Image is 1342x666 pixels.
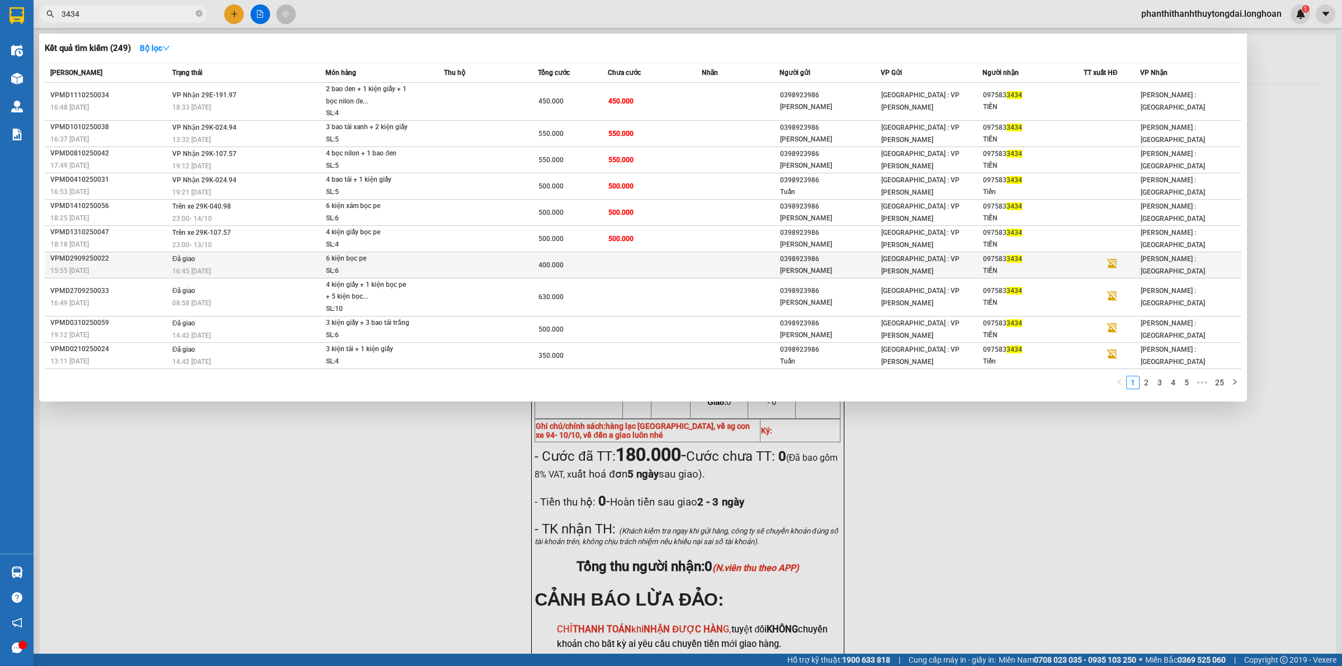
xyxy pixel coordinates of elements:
[983,101,1083,113] div: TIẾN
[983,186,1083,198] div: Tiến
[1231,379,1238,385] span: right
[1007,319,1022,327] span: 3434
[172,176,237,184] span: VP Nhận 29K-024.94
[326,329,410,342] div: SL: 6
[50,343,169,355] div: VPMD0210250024
[326,343,410,356] div: 3 kiện tải + 1 kiện giấy
[780,122,880,134] div: 0398923986
[50,240,89,248] span: 18:18 [DATE]
[10,7,24,24] img: logo-vxr
[881,346,960,366] span: [GEOGRAPHIC_DATA] : VP [PERSON_NAME]
[326,265,410,277] div: SL: 6
[983,285,1083,297] div: 097583
[172,241,212,249] span: 23:00 - 13/10
[50,89,169,101] div: VPMD1110250034
[1113,376,1126,389] li: Previous Page
[538,325,564,333] span: 500.000
[50,299,89,307] span: 16:49 [DATE]
[172,124,237,131] span: VP Nhận 29K-024.94
[1167,376,1179,389] a: 4
[50,214,89,222] span: 18:25 [DATE]
[538,130,564,138] span: 550.000
[1141,150,1205,170] span: [PERSON_NAME] : [GEOGRAPHIC_DATA]
[50,226,169,238] div: VPMD1310250047
[780,318,880,329] div: 0398923986
[983,148,1083,160] div: 097583
[172,202,231,210] span: Trên xe 29K-040.98
[50,200,169,212] div: VPMD1410250056
[780,186,880,198] div: Tuấn
[983,329,1083,341] div: TIẾN
[983,356,1083,367] div: Tiến
[983,344,1083,356] div: 097583
[1007,229,1022,237] span: 3434
[983,134,1083,145] div: TIẾN
[444,69,465,77] span: Thu hộ
[326,279,410,303] div: 4 kiện giấy + 1 kiện bọc pe + 5 kiện bọc...
[1153,376,1166,389] li: 3
[326,303,410,315] div: SL: 10
[1228,376,1241,389] button: right
[50,357,89,365] span: 13:11 [DATE]
[11,566,23,578] img: warehouse-icon
[780,148,880,160] div: 0398923986
[983,297,1083,309] div: TIẾN
[11,129,23,140] img: solution-icon
[196,9,202,20] span: close-circle
[1154,376,1166,389] a: 3
[608,235,634,243] span: 500.000
[50,162,89,169] span: 17:49 [DATE]
[780,201,880,212] div: 0398923986
[538,97,564,105] span: 450.000
[62,8,193,20] input: Tìm tên, số ĐT hoặc mã đơn
[326,253,410,265] div: 6 kiện bọc pe
[881,287,960,307] span: [GEOGRAPHIC_DATA] : VP [PERSON_NAME]
[780,297,880,309] div: [PERSON_NAME]
[881,91,960,111] span: [GEOGRAPHIC_DATA] : VP [PERSON_NAME]
[780,265,880,277] div: [PERSON_NAME]
[326,200,410,212] div: 6 kiện xám bọc pe
[12,643,22,653] span: message
[983,89,1083,101] div: 097583
[983,160,1083,172] div: TIẾN
[608,156,634,164] span: 550.000
[326,356,410,368] div: SL: 4
[779,69,810,77] span: Người gửi
[780,239,880,251] div: [PERSON_NAME]
[538,261,564,269] span: 400.000
[326,317,410,329] div: 3 kiện giấy + 3 bao tải trắng
[881,176,960,196] span: [GEOGRAPHIC_DATA] : VP [PERSON_NAME]
[50,103,89,111] span: 16:48 [DATE]
[538,235,564,243] span: 500.000
[46,10,54,18] span: search
[1126,376,1140,389] li: 1
[1007,124,1022,131] span: 3434
[881,69,902,77] span: VP Gửi
[608,97,634,105] span: 450.000
[608,69,641,77] span: Chưa cước
[881,255,960,275] span: [GEOGRAPHIC_DATA] : VP [PERSON_NAME]
[780,212,880,224] div: [PERSON_NAME]
[1113,376,1126,389] button: left
[172,69,202,77] span: Trạng thái
[50,174,169,186] div: VPMD0410250031
[1140,376,1153,389] li: 2
[326,226,410,239] div: 4 kiện giấy bọc pe
[326,212,410,225] div: SL: 6
[780,174,880,186] div: 0398923986
[881,202,960,223] span: [GEOGRAPHIC_DATA] : VP [PERSON_NAME]
[1141,202,1205,223] span: [PERSON_NAME] : [GEOGRAPHIC_DATA]
[983,239,1083,251] div: TIẾN
[172,346,195,353] span: Đã giao
[1007,91,1022,99] span: 3434
[50,69,102,77] span: [PERSON_NAME]
[538,209,564,216] span: 500.000
[172,188,211,196] span: 19:21 [DATE]
[608,130,634,138] span: 550.000
[326,121,410,134] div: 3 bao tải xanh + 2 kiện giấy
[326,148,410,160] div: 4 bọc nilon + 1 bao đen
[326,239,410,251] div: SL: 4
[881,319,960,339] span: [GEOGRAPHIC_DATA] : VP [PERSON_NAME]
[780,285,880,297] div: 0398923986
[326,83,410,107] div: 2 bao đen + 1 kiện giấy + 1 bọc nilon đe...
